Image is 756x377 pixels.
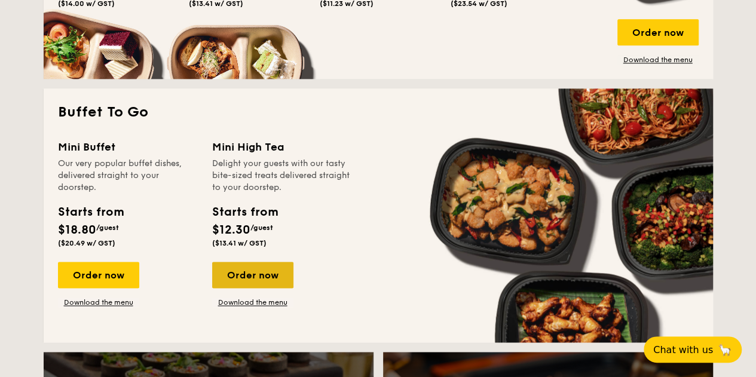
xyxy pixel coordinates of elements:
[617,19,699,45] div: Order now
[58,262,139,288] div: Order now
[96,223,119,232] span: /guest
[58,203,123,221] div: Starts from
[250,223,273,232] span: /guest
[617,55,699,65] a: Download the menu
[58,139,198,155] div: Mini Buffet
[212,223,250,237] span: $12.30
[58,239,115,247] span: ($20.49 w/ GST)
[212,158,352,194] div: Delight your guests with our tasty bite-sized treats delivered straight to your doorstep.
[212,298,293,307] a: Download the menu
[58,158,198,194] div: Our very popular buffet dishes, delivered straight to your doorstep.
[718,343,732,357] span: 🦙
[212,262,293,288] div: Order now
[653,344,713,355] span: Chat with us
[58,223,96,237] span: $18.80
[212,139,352,155] div: Mini High Tea
[212,203,277,221] div: Starts from
[212,239,267,247] span: ($13.41 w/ GST)
[58,298,139,307] a: Download the menu
[644,336,742,363] button: Chat with us🦙
[58,103,699,122] h2: Buffet To Go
